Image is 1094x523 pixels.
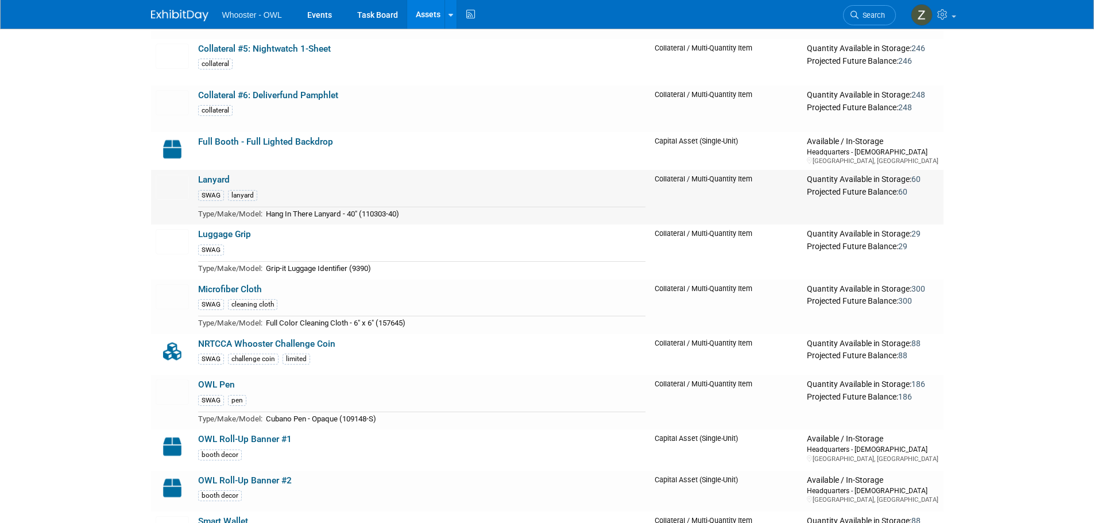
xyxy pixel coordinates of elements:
[911,90,925,99] span: 248
[222,10,282,20] span: Whooster - OWL
[807,486,938,495] div: Headquarters - [DEMOGRAPHIC_DATA]
[807,284,938,295] div: Quantity Available in Storage:
[198,395,224,406] div: SWAG
[198,229,251,239] a: Luggage Grip
[650,170,803,224] td: Collateral / Multi-Quantity Item
[650,429,803,471] td: Capital Asset (Single-Unit)
[898,103,912,112] span: 248
[228,190,257,201] div: lanyard
[898,56,912,65] span: 246
[807,147,938,157] div: Headquarters - [DEMOGRAPHIC_DATA]
[198,490,242,501] div: booth decor
[198,245,224,255] div: SWAG
[843,5,896,25] a: Search
[911,339,921,348] span: 88
[807,239,938,252] div: Projected Future Balance:
[807,44,938,54] div: Quantity Available in Storage:
[650,132,803,170] td: Capital Asset (Single-Unit)
[807,294,938,307] div: Projected Future Balance:
[807,175,938,185] div: Quantity Available in Storage:
[807,434,938,444] div: Available / In-Storage
[198,450,242,460] div: booth decor
[156,137,189,162] img: Capital-Asset-Icon-2.png
[156,475,189,501] img: Capital-Asset-Icon-2.png
[228,395,246,406] div: pen
[198,261,262,274] td: Type/Make/Model:
[198,475,292,486] a: OWL Roll-Up Banner #2
[807,444,938,454] div: Headquarters - [DEMOGRAPHIC_DATA]
[198,299,224,310] div: SWAG
[650,334,803,375] td: Collateral / Multi-Quantity Item
[198,339,335,349] a: NRTCCA Whooster Challenge Coin
[228,354,279,365] div: challenge coin
[198,207,262,220] td: Type/Make/Model:
[807,475,938,486] div: Available / In-Storage
[262,316,645,330] td: Full Color Cleaning Cloth - 6" x 6" (157645)
[807,229,938,239] div: Quantity Available in Storage:
[650,224,803,279] td: Collateral / Multi-Quantity Item
[911,379,925,389] span: 186
[807,100,938,113] div: Projected Future Balance:
[156,339,189,364] img: Collateral-Icon-2.png
[807,379,938,390] div: Quantity Available in Storage:
[198,284,262,295] a: Microfiber Cloth
[911,229,921,238] span: 29
[198,354,224,365] div: SWAG
[262,261,645,274] td: Grip-it Luggage Identifier (9390)
[156,434,189,459] img: Capital-Asset-Icon-2.png
[898,351,907,360] span: 88
[859,11,885,20] span: Search
[807,185,938,197] div: Projected Future Balance:
[198,175,230,185] a: Lanyard
[650,375,803,429] td: Collateral / Multi-Quantity Item
[198,59,233,69] div: collateral
[228,299,277,310] div: cleaning cloth
[898,242,907,251] span: 29
[198,190,224,201] div: SWAG
[198,316,262,330] td: Type/Make/Model:
[151,10,208,21] img: ExhibitDay
[283,354,310,365] div: limited
[198,434,292,444] a: OWL Roll-Up Banner #1
[911,4,933,26] img: Zae Arroyo-May
[650,280,803,334] td: Collateral / Multi-Quantity Item
[807,157,938,165] div: [GEOGRAPHIC_DATA], [GEOGRAPHIC_DATA]
[807,495,938,504] div: [GEOGRAPHIC_DATA], [GEOGRAPHIC_DATA]
[198,90,338,100] a: Collateral #6: Deliverfund Pamphlet
[807,90,938,100] div: Quantity Available in Storage:
[911,284,925,293] span: 300
[807,339,938,349] div: Quantity Available in Storage:
[807,54,938,67] div: Projected Future Balance:
[807,390,938,402] div: Projected Future Balance:
[650,39,803,86] td: Collateral / Multi-Quantity Item
[198,44,331,54] a: Collateral #5: Nightwatch 1-Sheet
[198,412,262,425] td: Type/Make/Model:
[198,105,233,116] div: collateral
[807,455,938,463] div: [GEOGRAPHIC_DATA], [GEOGRAPHIC_DATA]
[898,392,912,401] span: 186
[198,137,333,147] a: Full Booth - Full Lighted Backdrop
[911,44,925,53] span: 246
[898,296,912,305] span: 300
[911,175,921,184] span: 60
[650,86,803,132] td: Collateral / Multi-Quantity Item
[262,207,645,220] td: Hang In There Lanyard - 40" (110303-40)
[898,187,907,196] span: 60
[807,348,938,361] div: Projected Future Balance:
[807,137,938,147] div: Available / In-Storage
[650,471,803,512] td: Capital Asset (Single-Unit)
[198,379,235,390] a: OWL Pen
[262,412,645,425] td: Cubano Pen - Opaque (109148-S)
